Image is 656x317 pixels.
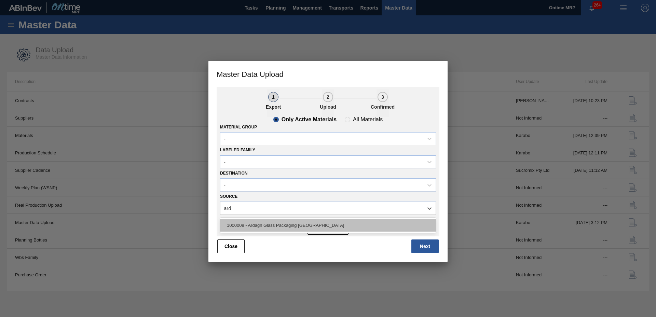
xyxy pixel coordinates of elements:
label: Destination [220,171,247,176]
h3: Master Data Upload [208,61,448,87]
div: 3 [378,92,388,102]
button: Next [411,239,439,253]
div: 2 [323,92,333,102]
button: Close [217,239,245,253]
button: 1Export [267,89,279,117]
p: Upload [311,104,345,110]
p: Confirmed [366,104,400,110]
div: 1000008 - Ardagh Glass Packaging [GEOGRAPHIC_DATA] [220,219,436,232]
button: 2Upload [322,89,334,117]
button: 3Confirmed [377,89,389,117]
label: Material Group [220,125,257,129]
div: - [224,159,225,165]
div: - [224,182,225,188]
clb-radio-button: Only Active Materials [273,117,337,122]
div: 1 [268,92,278,102]
clb-radio-button: All Materials [345,117,383,122]
label: Labeled Family [220,148,255,152]
p: Export [256,104,290,110]
label: Source [220,194,237,199]
div: - [224,136,225,142]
